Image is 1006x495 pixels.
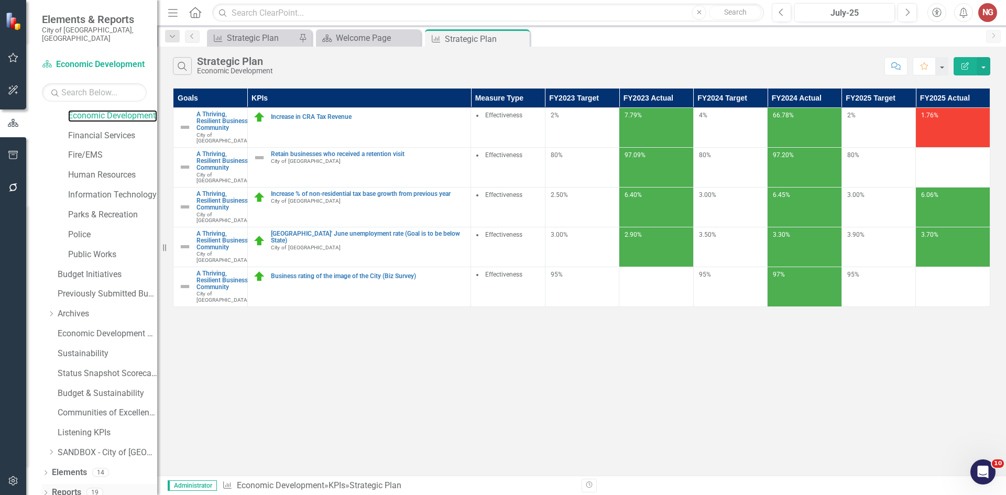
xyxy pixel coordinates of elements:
[471,227,545,267] td: Double-Click to Edit
[699,112,707,119] span: 4%
[42,26,147,43] small: City of [GEOGRAPHIC_DATA], [GEOGRAPHIC_DATA]
[179,161,191,173] img: Not Defined
[247,147,471,187] td: Double-Click to Edit Right Click for Context Menu
[625,151,646,159] span: 97.09%
[58,368,157,380] a: Status Snapshot Scorecard
[445,32,527,46] div: Strategic Plan
[978,3,997,22] button: NG
[179,240,191,253] img: Not Defined
[485,231,522,238] span: Effectiveness
[271,198,341,204] span: City of [GEOGRAPHIC_DATA]
[551,231,568,238] span: 3.00%
[179,201,191,213] img: Not Defined
[992,459,1004,468] span: 10
[336,31,418,45] div: Welcome Page
[58,427,157,439] a: Listening KPIs
[196,132,249,144] span: City of [GEOGRAPHIC_DATA]
[485,112,522,119] span: Effectiveness
[68,149,157,161] a: Fire/EMS
[271,114,466,120] a: Increase in CRA Tax Revenue
[847,112,856,119] span: 2%
[68,169,157,181] a: Human Resources
[68,130,157,142] a: Financial Services
[485,271,522,278] span: Effectiveness
[58,328,157,340] a: Economic Development Office
[471,267,545,306] td: Double-Click to Edit
[58,447,157,459] a: SANDBOX - City of [GEOGRAPHIC_DATA]
[921,191,938,199] span: 6.06%
[253,235,266,247] img: On Target
[196,251,249,262] span: City of [GEOGRAPHIC_DATA]
[773,112,794,119] span: 66.78%
[847,231,865,238] span: 3.90%
[42,59,147,71] a: Economic Development
[271,245,341,250] span: City of [GEOGRAPHIC_DATA]
[68,229,157,241] a: Police
[58,348,157,360] a: Sustainability
[58,288,157,300] a: Previously Submitted Budget Initiatives
[210,31,296,45] a: Strategic Plan
[329,480,345,490] a: KPIs
[271,273,466,280] a: Business rating of the image of the City (Biz Survey)
[68,110,157,122] a: Economic Development
[551,191,568,199] span: 2.50%
[196,172,249,183] span: City of [GEOGRAPHIC_DATA]
[699,231,716,238] span: 3.50%
[773,231,790,238] span: 3.30%
[847,191,865,199] span: 3.00%
[773,191,790,199] span: 6.45%
[52,467,87,479] a: Elements
[798,7,891,19] div: July-25
[173,267,248,306] td: Double-Click to Edit Right Click for Context Menu
[921,112,938,119] span: 1.76%
[699,151,711,159] span: 80%
[699,191,716,199] span: 3.00%
[253,111,266,124] img: On Target
[847,151,859,159] span: 80%
[773,271,785,278] span: 97%
[92,468,109,477] div: 14
[173,227,248,267] td: Double-Click to Edit Right Click for Context Menu
[68,209,157,221] a: Parks & Recreation
[237,480,324,490] a: Economic Development
[471,187,545,227] td: Double-Click to Edit
[724,8,747,16] span: Search
[222,480,574,492] div: » »
[227,31,296,45] div: Strategic Plan
[625,112,642,119] span: 7.79%
[794,3,895,22] button: July-25
[173,187,248,227] td: Double-Click to Edit Right Click for Context Menu
[196,230,249,251] a: A Thriving, Resilient Business Community
[485,191,522,199] span: Effectiveness
[179,121,191,134] img: Not Defined
[471,108,545,148] td: Double-Click to Edit
[921,231,938,238] span: 3.70%
[196,191,249,212] a: A Thriving, Resilient Business Community
[212,4,764,22] input: Search ClearPoint...
[271,191,466,197] a: Increase % of non-residential tax base growth from previous year
[168,480,217,491] span: Administrator
[773,151,794,159] span: 97.20%
[196,151,249,172] a: A Thriving, Resilient Business Community
[179,280,191,293] img: Not Defined
[42,83,147,102] input: Search Below...
[196,270,249,291] a: A Thriving, Resilient Business Community
[271,230,466,244] a: [GEOGRAPHIC_DATA]' June unemployment rate (Goal is to be below State)
[319,31,418,45] a: Welcome Page
[551,151,563,159] span: 80%
[68,249,157,261] a: Public Works
[58,269,157,281] a: Budget Initiatives
[551,271,563,278] span: 95%
[42,13,147,26] span: Elements & Reports
[58,308,157,320] a: Archives
[196,291,249,302] span: City of [GEOGRAPHIC_DATA]
[253,151,266,164] img: Not Defined
[173,147,248,187] td: Double-Click to Edit Right Click for Context Menu
[197,56,273,67] div: Strategic Plan
[58,407,157,419] a: Communities of Excellence
[625,191,642,199] span: 6.40%
[699,271,711,278] span: 95%
[196,111,249,132] a: A Thriving, Resilient Business Community
[349,480,401,490] div: Strategic Plan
